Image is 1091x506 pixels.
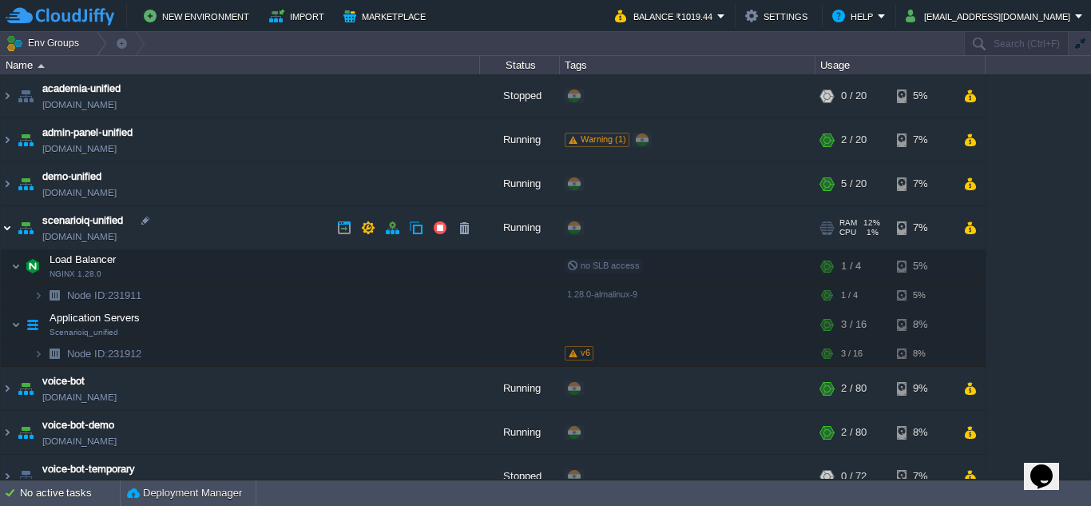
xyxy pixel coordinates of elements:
div: Running [480,162,560,205]
div: Status [481,56,559,74]
img: AMDAwAAAACH5BAEAAAAALAAAAAABAAEAAAICRAEAOw== [14,411,37,454]
div: 2 / 80 [841,367,867,410]
div: Tags [561,56,815,74]
div: Running [480,118,560,161]
span: Scenarioiq_unified [50,328,118,337]
span: Load Balancer [48,253,118,266]
img: AMDAwAAAACH5BAEAAAAALAAAAAABAAEAAAICRAEAOw== [14,367,37,410]
img: AMDAwAAAACH5BAEAAAAALAAAAAABAAEAAAICRAEAOw== [22,250,44,282]
div: 5% [897,283,949,308]
span: 231911 [65,289,144,302]
div: Usage [816,56,985,74]
div: 5 / 20 [841,162,867,205]
a: demo-unified [42,169,101,185]
span: v6 [581,348,590,357]
span: NGINX 1.28.0 [50,269,101,279]
span: RAM [839,218,857,228]
span: 231912 [65,347,144,361]
a: [DOMAIN_NAME] [42,229,117,245]
button: Settings [745,6,812,26]
a: [DOMAIN_NAME] [42,433,117,449]
div: 0 / 20 [841,74,867,118]
img: AMDAwAAAACH5BAEAAAAALAAAAAABAAEAAAICRAEAOw== [1,74,14,118]
img: AMDAwAAAACH5BAEAAAAALAAAAAABAAEAAAICRAEAOw== [43,341,65,366]
div: 3 / 16 [841,309,867,341]
img: AMDAwAAAACH5BAEAAAAALAAAAAABAAEAAAICRAEAOw== [1,162,14,205]
img: AMDAwAAAACH5BAEAAAAALAAAAAABAAEAAAICRAEAOw== [34,341,43,366]
button: Help [832,6,878,26]
a: academia-unified [42,81,121,97]
a: Application ServersScenarioiq_unified [48,312,142,324]
a: [DOMAIN_NAME] [42,185,117,201]
a: Node ID:231912 [65,347,144,361]
div: 8% [897,309,949,341]
div: 7% [897,162,949,205]
a: voice-bot-demo [42,417,114,433]
div: Running [480,411,560,454]
span: 12% [863,218,880,228]
div: 8% [897,411,949,454]
img: AMDAwAAAACH5BAEAAAAALAAAAAABAAEAAAICRAEAOw== [14,162,37,205]
span: 1% [863,228,879,237]
div: 7% [897,118,949,161]
div: 1 / 4 [841,250,861,282]
span: Application Servers [48,311,142,325]
div: 7% [897,455,949,498]
span: CPU [839,228,856,237]
img: AMDAwAAAACH5BAEAAAAALAAAAAABAAEAAAICRAEAOw== [14,118,37,161]
img: AMDAwAAAACH5BAEAAAAALAAAAAABAAEAAAICRAEAOw== [11,250,21,282]
div: 3 / 16 [841,341,863,366]
button: Deployment Manager [127,485,242,501]
a: [DOMAIN_NAME] [42,97,117,113]
span: 1.28.0-almalinux-9 [567,289,637,299]
a: voice-bot-temporary [42,461,135,477]
span: no SLB access [567,261,640,270]
span: Warning (1) [581,134,626,144]
a: voice-bot [42,373,85,389]
a: admin-panel-unified [42,125,133,141]
img: AMDAwAAAACH5BAEAAAAALAAAAAABAAEAAAICRAEAOw== [14,455,37,498]
img: AMDAwAAAACH5BAEAAAAALAAAAAABAAEAAAICRAEAOw== [38,64,45,68]
div: Stopped [480,455,560,498]
a: [DOMAIN_NAME] [42,389,117,405]
button: Balance ₹1019.44 [615,6,717,26]
button: Import [269,6,329,26]
span: Node ID: [67,289,108,301]
img: AMDAwAAAACH5BAEAAAAALAAAAAABAAEAAAICRAEAOw== [11,309,21,341]
img: AMDAwAAAACH5BAEAAAAALAAAAAABAAEAAAICRAEAOw== [1,455,14,498]
img: AMDAwAAAACH5BAEAAAAALAAAAAABAAEAAAICRAEAOw== [34,283,43,308]
a: [DOMAIN_NAME] [42,141,117,157]
img: AMDAwAAAACH5BAEAAAAALAAAAAABAAEAAAICRAEAOw== [1,206,14,249]
a: [DOMAIN_NAME] [42,477,117,493]
div: 5% [897,250,949,282]
div: 0 / 72 [841,455,867,498]
img: AMDAwAAAACH5BAEAAAAALAAAAAABAAEAAAICRAEAOw== [1,411,14,454]
img: CloudJiffy [6,6,114,26]
button: Env Groups [6,32,85,54]
div: Running [480,367,560,410]
div: 7% [897,206,949,249]
img: AMDAwAAAACH5BAEAAAAALAAAAAABAAEAAAICRAEAOw== [1,118,14,161]
div: 9% [897,367,949,410]
a: Load BalancerNGINX 1.28.0 [48,253,118,265]
button: Marketplace [343,6,430,26]
div: 8% [897,341,949,366]
span: Node ID: [67,348,108,360]
img: AMDAwAAAACH5BAEAAAAALAAAAAABAAEAAAICRAEAOw== [43,283,65,308]
iframe: chat widget [1024,442,1075,490]
button: [EMAIL_ADDRESS][DOMAIN_NAME] [906,6,1075,26]
img: AMDAwAAAACH5BAEAAAAALAAAAAABAAEAAAICRAEAOw== [14,74,37,118]
div: Running [480,206,560,249]
div: 2 / 80 [841,411,867,454]
a: scenarioiq-unified [42,213,123,229]
div: Name [2,56,479,74]
button: New Environment [144,6,254,26]
div: Stopped [480,74,560,118]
